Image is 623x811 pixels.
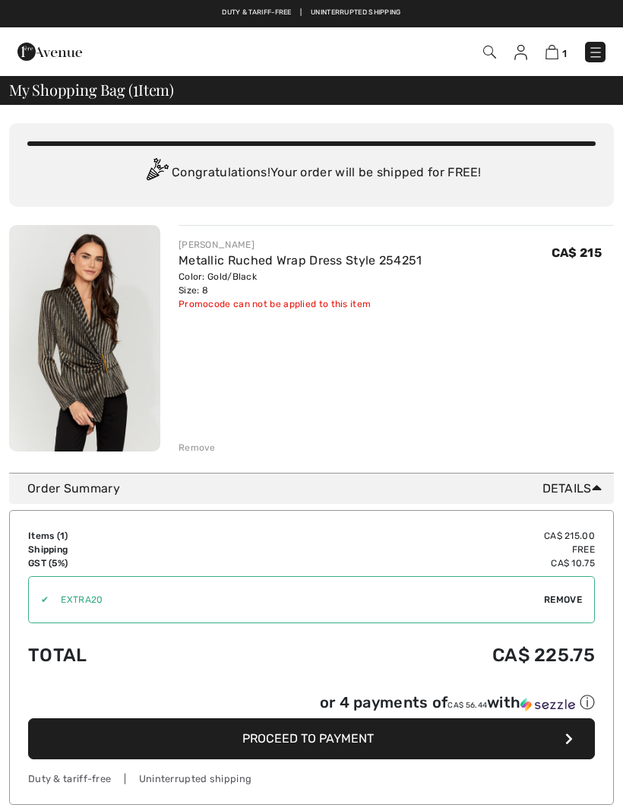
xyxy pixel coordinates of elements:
[520,698,575,711] img: Sezzle
[28,718,595,759] button: Proceed to Payment
[544,593,582,607] span: Remove
[133,78,138,98] span: 1
[28,556,235,570] td: GST (5%)
[28,629,235,681] td: Total
[546,45,558,59] img: Shopping Bag
[235,556,595,570] td: CA$ 10.75
[28,771,595,786] div: Duty & tariff-free | Uninterrupted shipping
[179,238,422,252] div: [PERSON_NAME]
[546,43,567,61] a: 1
[28,529,235,543] td: Items ( )
[49,577,544,623] input: Promo code
[9,225,160,451] img: Metallic Ruched Wrap Dress Style 254251
[235,543,595,556] td: Free
[562,48,567,59] span: 1
[28,692,595,718] div: or 4 payments ofCA$ 56.44withSezzle Click to learn more about Sezzle
[179,441,216,455] div: Remove
[28,543,235,556] td: Shipping
[60,531,65,541] span: 1
[141,158,172,188] img: Congratulation2.svg
[235,529,595,543] td: CA$ 215.00
[552,246,602,260] span: CA$ 215
[235,629,595,681] td: CA$ 225.75
[17,43,82,58] a: 1ère Avenue
[588,45,603,60] img: Menu
[242,731,374,746] span: Proceed to Payment
[320,692,595,713] div: or 4 payments of with
[514,45,527,60] img: My Info
[447,701,487,710] span: CA$ 56.44
[179,253,422,268] a: Metallic Ruched Wrap Dress Style 254251
[29,593,49,607] div: ✔
[542,480,608,498] span: Details
[17,36,82,67] img: 1ère Avenue
[9,82,174,97] span: My Shopping Bag ( Item)
[179,297,422,311] div: Promocode can not be applied to this item
[27,480,608,498] div: Order Summary
[27,158,596,188] div: Congratulations! Your order will be shipped for FREE!
[483,46,496,59] img: Search
[179,270,422,297] div: Color: Gold/Black Size: 8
